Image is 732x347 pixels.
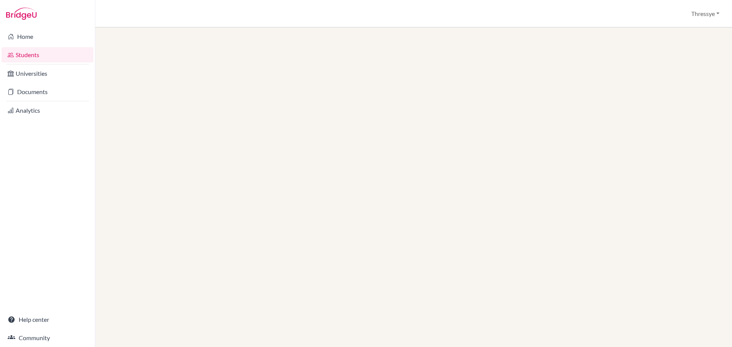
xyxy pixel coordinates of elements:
[2,47,93,62] a: Students
[2,330,93,345] a: Community
[688,6,723,21] button: Thressye
[2,29,93,44] a: Home
[2,66,93,81] a: Universities
[2,84,93,99] a: Documents
[2,103,93,118] a: Analytics
[6,8,37,20] img: Bridge-U
[2,312,93,327] a: Help center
